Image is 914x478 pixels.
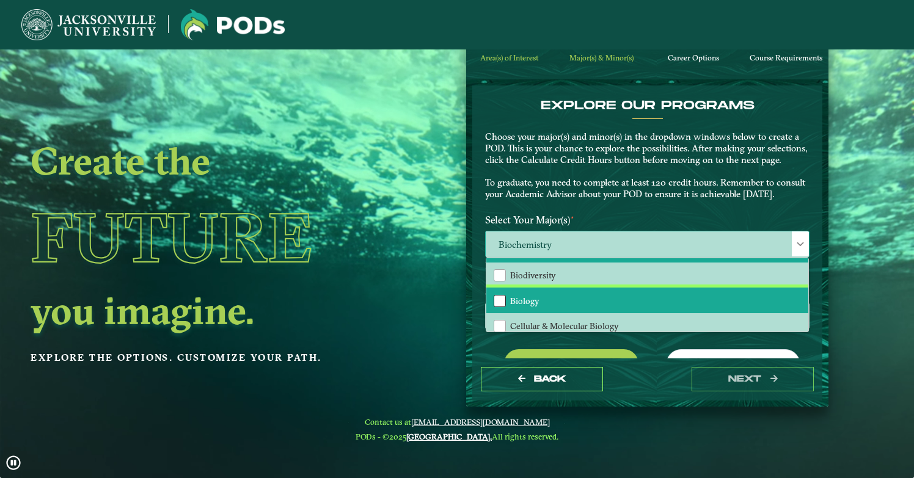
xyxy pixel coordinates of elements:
[510,320,619,331] span: Cellular & Molecular Biology
[485,98,810,113] h4: EXPLORE OUR PROGRAMS
[692,367,814,392] button: next
[504,349,638,378] button: Calculate credit hours
[486,313,808,339] li: Cellular & Molecular Biology
[31,349,381,367] p: Explore the options. Customize your path.
[356,432,558,441] span: PODs - ©2025 All rights reserved.
[481,367,603,392] button: Back
[486,231,809,258] span: Biochemistry
[486,263,808,288] li: Biodiversity
[356,417,558,427] span: Contact us at
[476,280,819,303] label: Select Your Minor(s)
[570,212,575,222] sup: ⋆
[486,288,808,313] li: Biology
[480,53,538,62] span: Area(s) of Interest
[406,432,492,441] a: [GEOGRAPHIC_DATA].
[31,182,381,293] h1: Future
[510,270,556,281] span: Biodiversity
[668,53,719,62] span: Career Options
[31,143,381,178] h2: Create the
[750,53,822,62] span: Course Requirements
[476,209,819,231] label: Select Your Major(s)
[411,417,550,427] a: [EMAIL_ADDRESS][DOMAIN_NAME]
[21,9,156,40] img: Jacksonville University logo
[666,349,800,379] button: Clear All
[485,261,810,272] p: Please select at least one Major
[534,374,566,384] span: Back
[181,9,285,40] img: Jacksonville University logo
[569,53,634,62] span: Major(s) & Minor(s)
[485,131,810,200] p: Choose your major(s) and minor(s) in the dropdown windows below to create a POD. This is your cha...
[510,295,539,306] span: Biology
[31,293,381,327] h2: you imagine.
